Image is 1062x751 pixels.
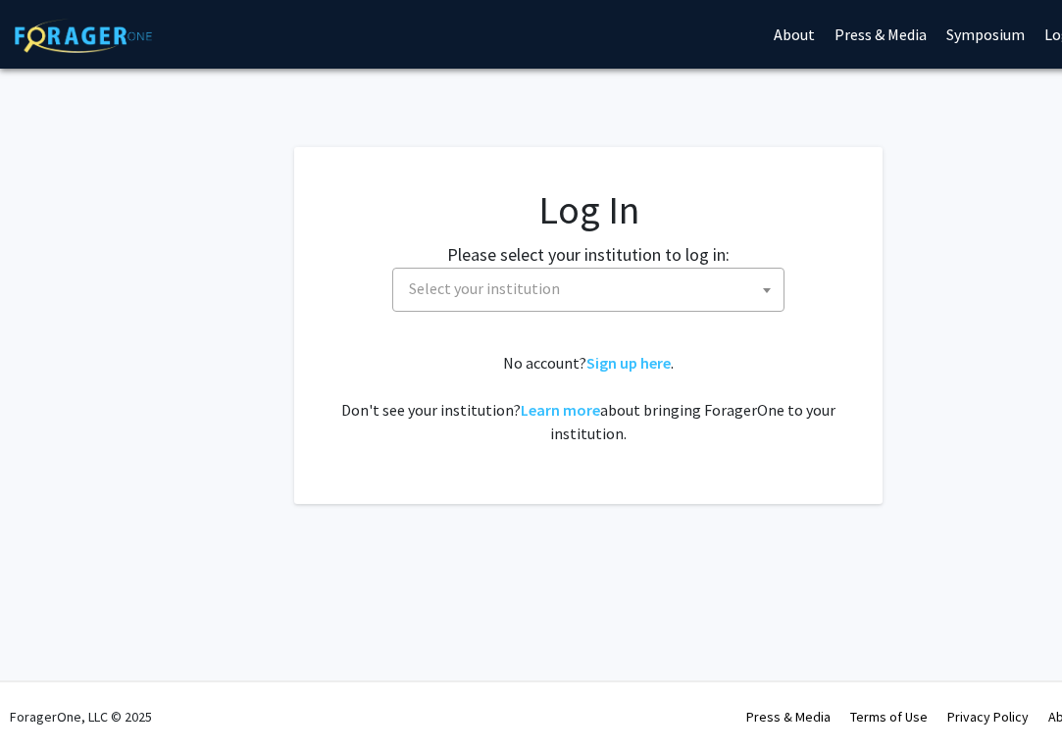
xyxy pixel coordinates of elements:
span: Select your institution [392,268,784,312]
a: Press & Media [746,708,831,726]
a: Learn more about bringing ForagerOne to your institution [521,400,600,420]
div: No account? . Don't see your institution? about bringing ForagerOne to your institution. [333,351,843,445]
img: ForagerOne Logo [15,19,152,53]
h1: Log In [333,186,843,233]
div: ForagerOne, LLC © 2025 [10,682,152,751]
span: Select your institution [409,278,560,298]
label: Please select your institution to log in: [447,241,730,268]
a: Sign up here [586,353,671,373]
a: Terms of Use [850,708,928,726]
span: Select your institution [401,269,784,309]
a: Privacy Policy [947,708,1029,726]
